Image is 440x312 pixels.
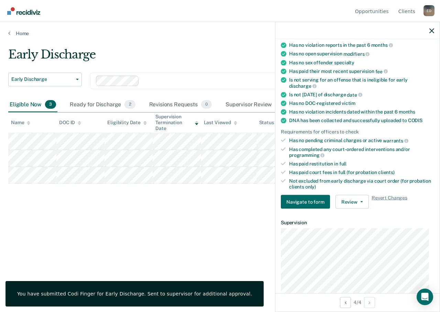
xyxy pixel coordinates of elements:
[281,195,330,209] button: Navigate to form
[107,120,147,126] div: Eligibility Date
[378,169,395,175] span: clients)
[289,152,324,158] span: programming
[347,92,362,97] span: date
[8,30,432,36] a: Home
[383,138,408,143] span: warrants
[364,297,375,308] button: Next Opportunity
[343,51,370,56] span: modifiers
[281,220,434,226] dt: Supervision
[289,178,434,190] div: Not excluded from early discharge via court order (for probation clients
[45,100,56,109] span: 3
[8,97,57,112] div: Eligible Now
[375,68,388,74] span: fee
[281,129,434,135] div: Requirements for officers to check
[423,5,434,16] button: Profile dropdown button
[281,195,333,209] a: Navigate to form link
[17,291,252,297] div: You have submitted Codi Finger for Early Discharge. Sent to supervisor for additional approval.
[11,76,73,82] span: Early Discharge
[289,42,434,48] div: Has no violation reports in the past 6
[68,97,136,112] div: Ready for Discharge
[289,68,434,74] div: Has paid their most recent supervision
[423,5,434,16] div: E D
[289,100,434,106] div: Has no DOC-registered
[305,184,316,189] span: only)
[408,118,422,123] span: CODIS
[371,42,393,48] span: months
[7,7,40,15] img: Recidiviz
[342,100,355,106] span: victim
[289,92,434,98] div: Is not [DATE] of discharge
[224,97,287,112] div: Supervisor Review
[289,118,434,123] div: DNA has been collected and successfully uploaded to
[259,120,274,126] div: Status
[59,120,81,126] div: DOC ID
[289,146,434,158] div: Has completed any court-ordered interventions and/or
[289,51,434,57] div: Has no open supervision
[11,120,30,126] div: Name
[8,47,404,67] div: Early Discharge
[289,60,434,65] div: Has no sex offender
[289,109,434,115] div: Has no violation incidents dated within the past 6
[289,138,434,144] div: Has no pending criminal charges or active
[289,83,317,88] span: discharge
[201,100,212,109] span: 0
[334,60,354,65] span: specialty
[372,195,407,209] span: Revert Changes
[339,161,346,166] span: full
[417,289,433,305] div: Open Intercom Messenger
[340,297,351,308] button: Previous Opportunity
[275,293,440,311] div: 4 / 4
[335,195,369,209] button: Review
[289,161,434,167] div: Has paid restitution in
[204,120,237,126] div: Last Viewed
[148,97,213,112] div: Revisions Requests
[289,77,434,89] div: Is not serving for an offense that is ineligible for early
[289,169,434,175] div: Has paid court fees in full (for probation
[124,100,135,109] span: 2
[399,109,415,115] span: months
[155,114,198,131] div: Supervision Termination Date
